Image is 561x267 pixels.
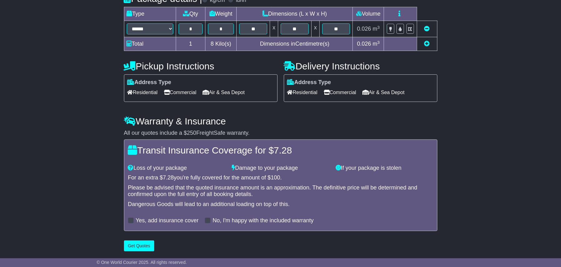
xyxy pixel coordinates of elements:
[205,7,237,21] td: Weight
[373,41,380,47] span: m
[127,88,158,97] span: Residential
[229,165,332,172] div: Damage to your package
[176,37,205,51] td: 1
[187,130,196,136] span: 250
[373,26,380,32] span: m
[270,21,278,37] td: x
[164,88,196,97] span: Commercial
[424,26,430,32] a: Remove this item
[125,165,229,172] div: Loss of your package
[176,7,205,21] td: Qty
[163,174,174,181] span: 7.28
[124,116,437,126] h4: Warranty & Insurance
[136,217,199,224] label: Yes, add insurance cover
[353,7,384,21] td: Volume
[287,88,317,97] span: Residential
[210,41,214,47] span: 8
[377,25,380,30] sup: 3
[213,217,314,224] label: No, I'm happy with the included warranty
[237,7,353,21] td: Dimensions (L x W x H)
[284,61,437,71] h4: Delivery Instructions
[357,26,371,32] span: 0.026
[205,37,237,51] td: Kilo(s)
[287,79,331,86] label: Address Type
[237,37,353,51] td: Dimensions in Centimetre(s)
[324,88,356,97] span: Commercial
[124,240,155,251] button: Get Quotes
[274,145,292,155] span: 7.28
[124,130,437,137] div: All our quotes include a $ FreightSafe warranty.
[127,79,171,86] label: Address Type
[124,61,278,71] h4: Pickup Instructions
[203,88,245,97] span: Air & Sea Depot
[124,37,176,51] td: Total
[311,21,319,37] td: x
[362,88,405,97] span: Air & Sea Depot
[128,174,433,181] div: For an extra $ you're fully covered for the amount of $ .
[271,174,280,181] span: 100
[377,40,380,45] sup: 3
[128,184,433,198] div: Please be advised that the quoted insurance amount is an approximation. The definitive price will...
[357,41,371,47] span: 0.026
[128,201,433,208] div: Dangerous Goods will lead to an additional loading on top of this.
[97,260,187,265] span: © One World Courier 2025. All rights reserved.
[424,41,430,47] a: Add new item
[124,7,176,21] td: Type
[332,165,436,172] div: If your package is stolen
[128,145,433,155] h4: Transit Insurance Coverage for $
